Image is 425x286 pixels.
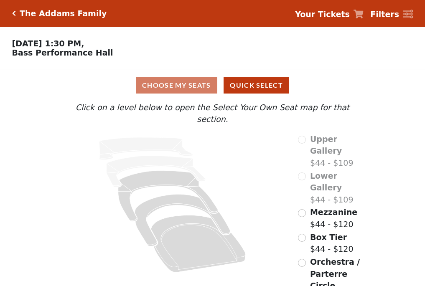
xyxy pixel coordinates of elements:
[310,170,366,206] label: $44 - $109
[310,233,347,242] span: Box Tier
[310,171,342,192] span: Lower Gallery
[295,8,364,20] a: Your Tickets
[59,101,366,125] p: Click on a level below to open the Select Your Own Seat map for that section.
[310,231,354,255] label: $44 - $120
[370,10,399,19] strong: Filters
[20,9,107,18] h5: The Addams Family
[99,137,193,160] path: Upper Gallery - Seats Available: 0
[224,77,289,94] button: Quick Select
[310,133,366,169] label: $44 - $109
[370,8,413,20] a: Filters
[12,10,16,16] a: Click here to go back to filters
[310,206,357,230] label: $44 - $120
[310,134,342,156] span: Upper Gallery
[310,208,357,217] span: Mezzanine
[295,10,350,19] strong: Your Tickets
[151,215,246,272] path: Orchestra / Parterre Circle - Seats Available: 120
[107,156,206,187] path: Lower Gallery - Seats Available: 0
